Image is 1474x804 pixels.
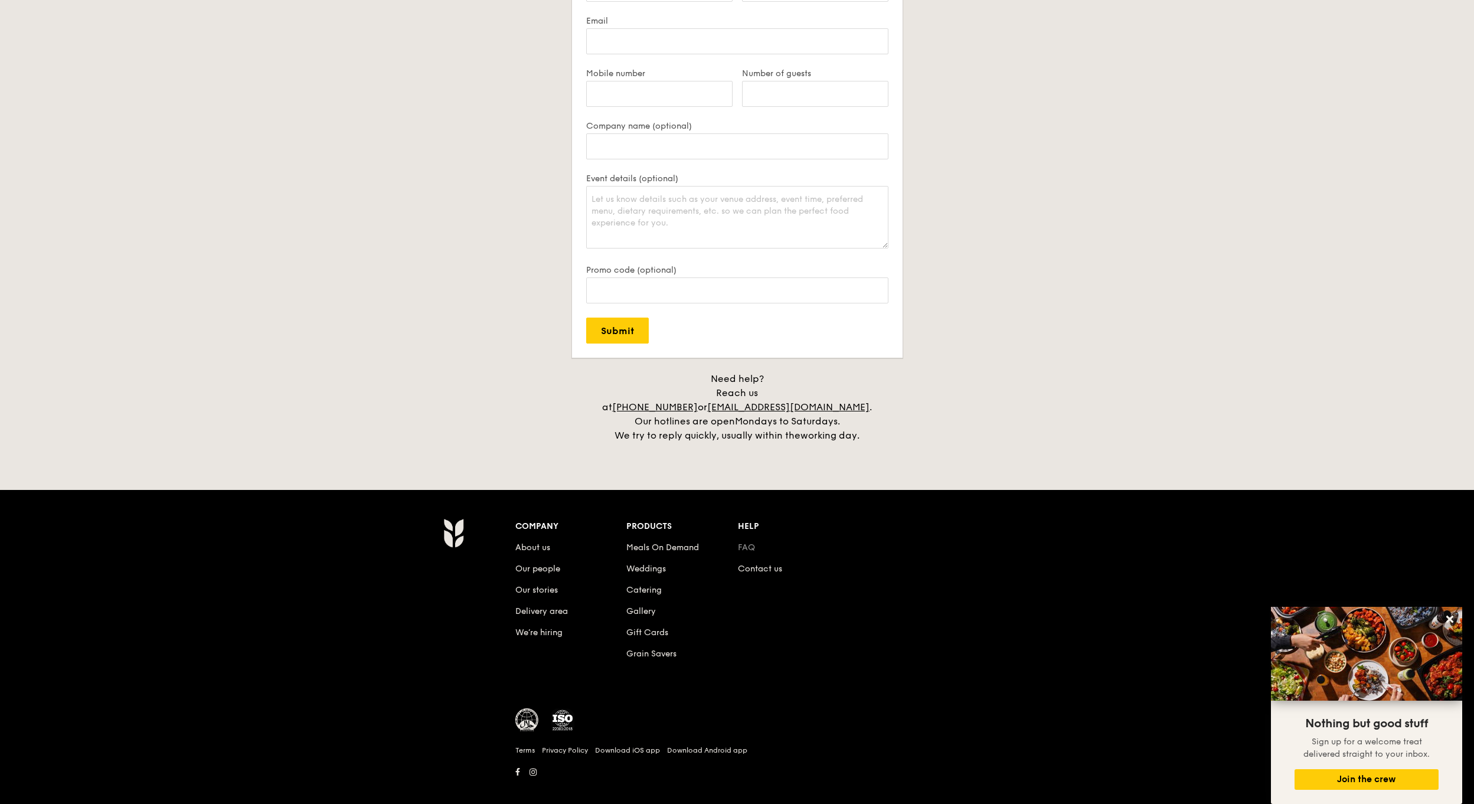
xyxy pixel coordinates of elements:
button: Join the crew [1295,769,1439,790]
h6: Revision [397,780,1077,790]
a: [PHONE_NUMBER] [612,401,698,413]
a: Grain Savers [626,649,676,659]
a: Terms [515,746,535,755]
span: Mondays to Saturdays. [735,416,840,427]
button: Close [1440,610,1459,629]
span: Nothing but good stuff [1305,717,1428,731]
a: Download Android app [667,746,747,755]
label: Mobile number [586,68,733,79]
img: DSC07876-Edit02-Large.jpeg [1271,607,1462,701]
img: MUIS Halal Certified [515,708,539,732]
a: About us [515,542,550,553]
a: Meals On Demand [626,542,699,553]
a: Our stories [515,585,558,595]
img: ISO Certified [551,708,574,732]
textarea: Let us know details such as your venue address, event time, preferred menu, dietary requirements,... [586,186,888,249]
a: Gallery [626,606,656,616]
label: Event details (optional) [586,174,888,184]
label: Number of guests [742,68,888,79]
label: Company name (optional) [586,121,888,131]
input: Submit [586,318,649,344]
a: Download iOS app [595,746,660,755]
a: Contact us [738,564,782,574]
div: Help [738,518,849,535]
a: Privacy Policy [542,746,588,755]
div: Company [515,518,627,535]
a: Catering [626,585,662,595]
label: Email [586,16,888,26]
img: AYc88T3wAAAABJRU5ErkJggg== [443,518,464,548]
a: Our people [515,564,560,574]
label: Promo code (optional) [586,265,888,275]
a: Gift Cards [626,627,668,638]
div: Need help? Reach us at or . Our hotlines are open We try to reply quickly, usually within the [590,372,885,443]
a: Delivery area [515,606,568,616]
a: Weddings [626,564,666,574]
div: Products [626,518,738,535]
a: FAQ [738,542,755,553]
a: We’re hiring [515,627,563,638]
span: working day. [800,430,859,441]
a: [EMAIL_ADDRESS][DOMAIN_NAME] [707,401,870,413]
span: Sign up for a welcome treat delivered straight to your inbox. [1303,737,1430,759]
